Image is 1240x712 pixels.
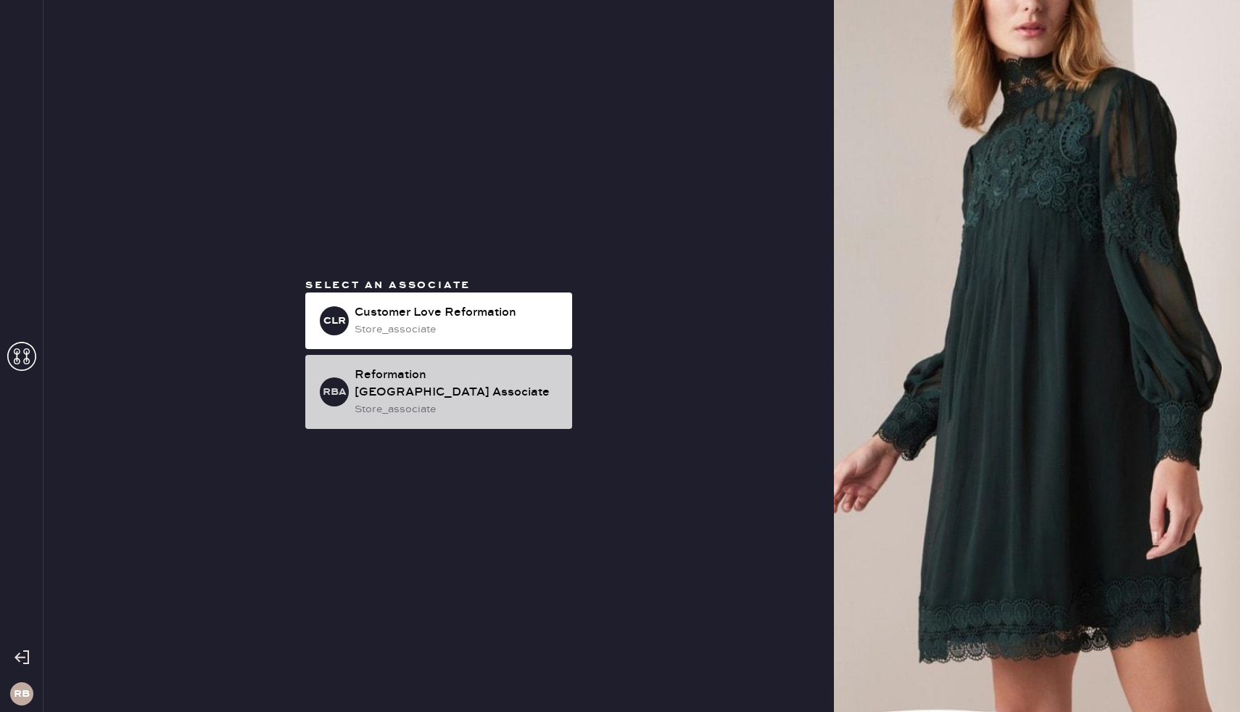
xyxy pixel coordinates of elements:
[355,304,561,322] div: Customer Love Reformation
[323,316,346,326] h3: CLR
[355,401,561,417] div: store_associate
[1171,647,1233,709] iframe: Front Chat
[355,367,561,401] div: Reformation [GEOGRAPHIC_DATA] Associate
[305,279,471,292] span: Select an associate
[14,689,30,699] h3: RB
[355,322,561,337] div: store_associate
[323,387,347,397] h3: RBA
